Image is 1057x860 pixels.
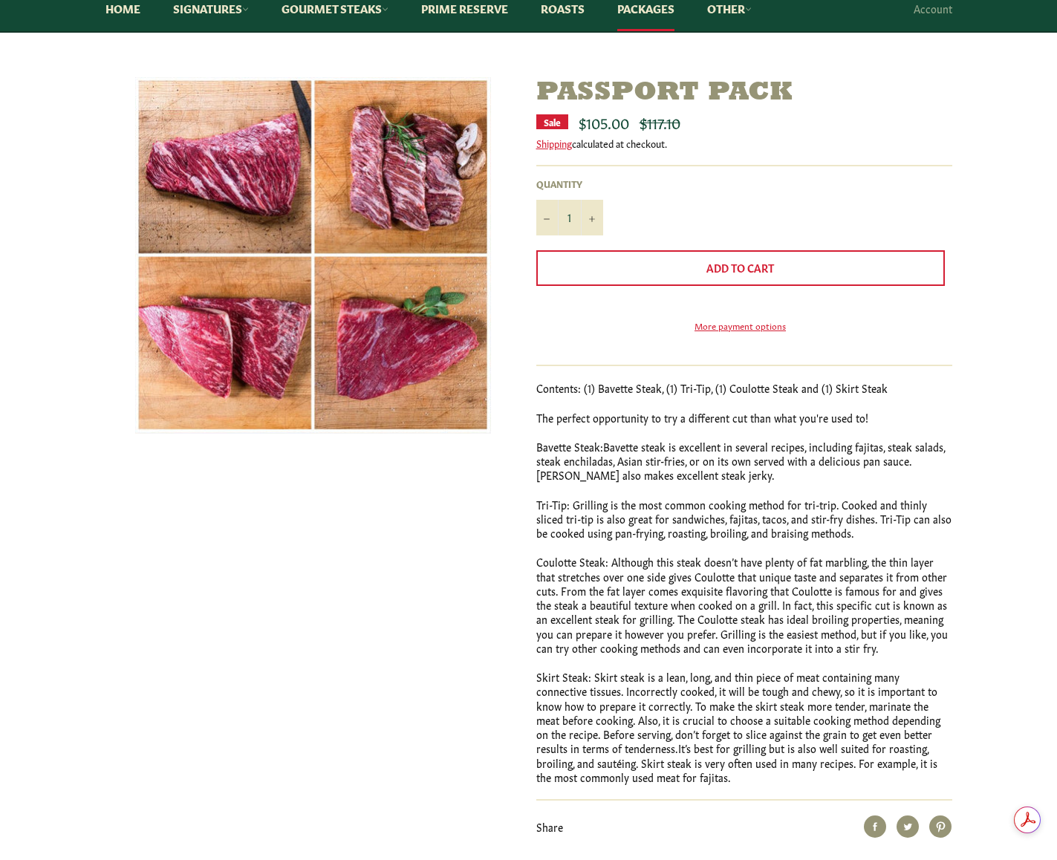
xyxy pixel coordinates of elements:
p: The perfect opportunity to try a different cut than what you're used to! [536,411,952,425]
p: Bavette Steak: [536,440,952,483]
a: Shipping [536,136,572,150]
span: Add to Cart [706,260,774,275]
p: Coulotte Steak: Although this steak doesn’t have plenty of fat marbling, the thin layer that stre... [536,555,952,655]
p: Tri-Tip: Grilling is the most common cooking method for tri-trip. Cooked and thinly sliced tri-ti... [536,498,952,541]
label: Quantity [536,177,603,190]
div: calculated at checkout. [536,137,952,150]
s: $117.10 [640,111,680,132]
p: Skirt Steak: Skirt steak is a lean, long, and thin piece of meat containing many connective tissu... [536,670,952,784]
button: Reduce item quantity by one [536,200,559,235]
span: $105.00 [579,111,629,132]
span: It’s best for grilling but is also well suited for roasting, broiling, and sautéing. Skirt steak ... [536,740,937,784]
img: Passport Pack [135,77,491,434]
button: Increase item quantity by one [581,200,603,235]
span: Bavette steak is excellent in several recipes, including fajitas, steak salads, steak enchiladas,... [536,439,945,483]
p: Contents: (1) Bavette Steak, (1) Tri-Tip, (1) Coulotte Steak and (1) Skirt Steak [536,381,952,395]
h1: Passport Pack [536,77,952,109]
div: Sale [536,114,568,129]
span: Share [536,819,563,834]
a: More payment options [536,319,945,332]
button: Add to Cart [536,250,945,286]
